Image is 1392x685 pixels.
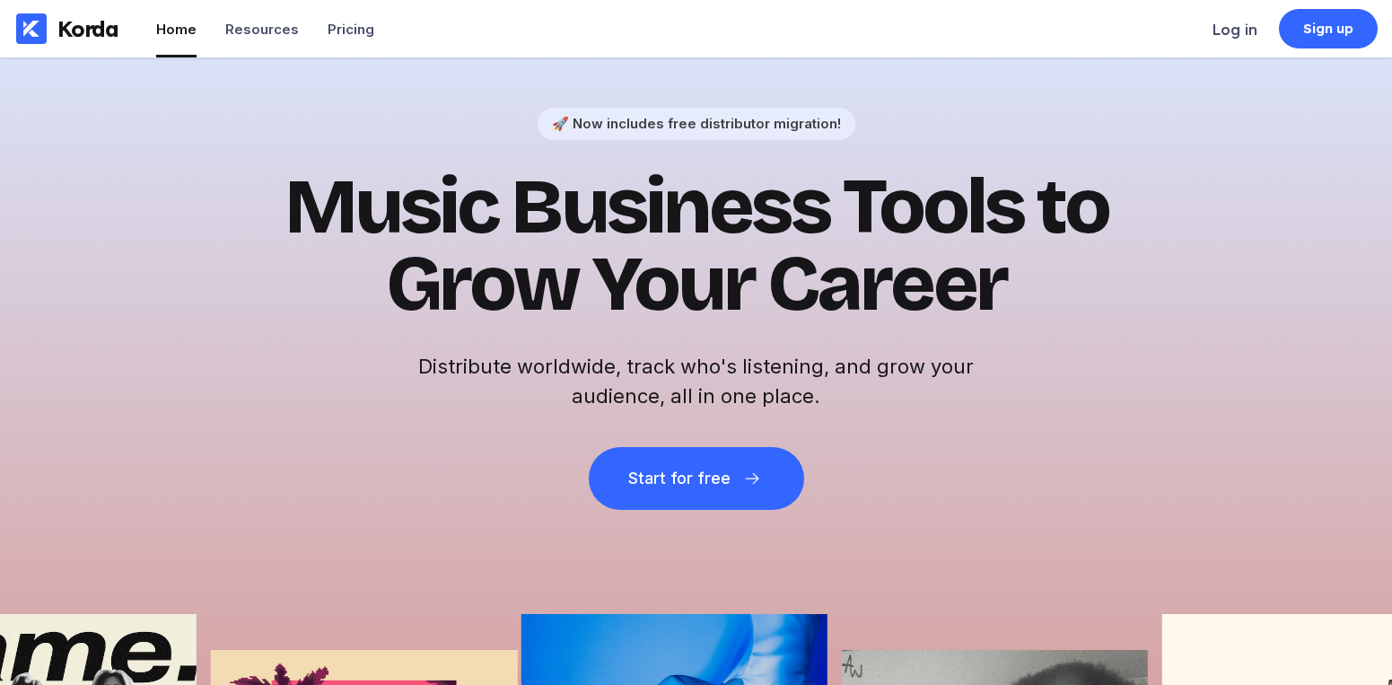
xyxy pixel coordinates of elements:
div: Pricing [328,21,374,38]
div: Start for free [628,470,731,487]
div: Korda [57,15,118,42]
div: Log in [1213,21,1257,39]
button: Start for free [589,447,804,510]
div: Resources [225,21,299,38]
div: 🚀 Now includes free distributor migration! [552,115,841,132]
h1: Music Business Tools to Grow Your Career [257,169,1136,323]
div: Home [156,21,197,38]
div: Sign up [1303,20,1354,38]
a: Sign up [1279,9,1378,48]
h2: Distribute worldwide, track who's listening, and grow your audience, all in one place. [409,352,984,411]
